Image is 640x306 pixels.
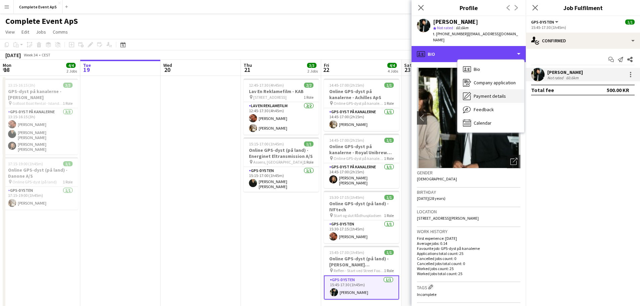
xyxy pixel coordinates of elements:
span: 1 Role [63,101,73,106]
span: t. [PHONE_NUMBER] [433,31,468,36]
span: 1/1 [384,83,394,88]
app-job-card: 15:30-17:15 (1h45m)1/1Online GPS-dyst (på land) - IVFtech Start og slut Rådhuspladsen1 RoleGPS-dy... [324,191,399,243]
span: 1 Role [384,101,394,106]
h3: Online GPS-dyst (på land) - [PERSON_NAME] [PERSON_NAME] [324,256,399,268]
span: [DATE] (28 years) [417,196,445,201]
h3: Gender [417,170,520,176]
span: 1/1 [625,19,635,25]
span: Comms [53,29,68,35]
a: View [3,28,17,36]
div: Bio [412,46,526,62]
span: Calendar [474,120,492,126]
h3: GPS-dyst på kanalerne - [PERSON_NAME] [3,88,78,100]
span: [DEMOGRAPHIC_DATA] [417,176,457,181]
span: 17:15-19:00 (1h45m) [8,161,43,166]
span: 22 [323,66,329,74]
span: 13:15-16:15 (3h) [8,83,35,88]
img: Crew avatar or photo [417,68,520,168]
span: 1/1 [304,141,313,146]
span: 23 [403,66,412,74]
h3: Online GPS-dyst (på land) - Energinet Eltransmission A/S [244,147,319,159]
span: GoBoat Boat Rental - Islands [GEOGRAPHIC_DATA], [GEOGRAPHIC_DATA], [GEOGRAPHIC_DATA], [GEOGRAPHIC... [12,101,63,106]
span: Start og slut Rådhuspladsen [334,213,381,218]
div: 4 Jobs [388,69,398,74]
div: [PERSON_NAME] [433,19,478,25]
p: Applications total count: 25 [417,251,520,256]
span: Assens, [GEOGRAPHIC_DATA] [253,160,304,165]
h3: Lav En Reklamefilm - KAB [244,88,319,94]
span: 20 [162,66,172,74]
span: Thu [244,62,252,68]
p: Average jobs: 0.14 [417,241,520,246]
p: Worked jobs count: 25 [417,266,520,271]
app-job-card: 12:45-17:30 (4h45m)2/2Lav En Reklamefilm - KAB [STREET_ADDRESS]1 RoleLav En Reklamefilm2/212:45-1... [244,79,319,135]
span: 2/2 [304,83,313,88]
span: Tue [83,62,91,68]
div: Total fee [531,87,554,93]
span: View [5,29,15,35]
div: 15:45-17:30 (1h45m)1/1Online GPS-dyst (på land) - [PERSON_NAME] [PERSON_NAME] Reffen - Start ved ... [324,246,399,300]
span: Online GPS-dyst på kanalerne [334,101,384,106]
app-job-card: 13:15-16:15 (3h)3/3GPS-dyst på kanalerne - [PERSON_NAME] GoBoat Boat Rental - Islands [GEOGRAPHIC... [3,79,78,155]
app-card-role: GPS-dysten1/115:15-17:00 (1h45m)[PERSON_NAME] [PERSON_NAME] [244,167,319,192]
span: 1 Role [384,268,394,273]
app-job-card: 14:45-17:00 (2h15m)1/1Online GPS-dyst på kanalerne - Royal Unibrew A/S Online GPS-dyst på kanaler... [324,134,399,188]
span: 1 Role [304,95,313,100]
app-card-role: GPS-dysten1/115:45-17:30 (1h45m)[PERSON_NAME] [324,275,399,300]
span: 1 Role [384,213,394,218]
h3: Online GPS-dyst på kanalerne - Achilles ApS [324,88,399,100]
app-card-role: GPS-dyst på kanalerne3/313:15-16:15 (3h)[PERSON_NAME][PERSON_NAME] [PERSON_NAME][PERSON_NAME] [PE... [3,108,78,155]
p: Worked jobs total count: 25 [417,271,520,276]
app-job-card: 15:15-17:00 (1h45m)1/1Online GPS-dyst (på land) - Energinet Eltransmission A/S Assens, [GEOGRAPHI... [244,137,319,192]
span: 60.6km [455,25,470,30]
div: 500.00 KR [607,87,629,93]
span: 19 [82,66,91,74]
span: Mon [3,62,11,68]
span: Company application [474,80,516,86]
span: 15:45-17:30 (1h45m) [329,250,364,255]
h3: Online GPS-dyst (på land) - IVFtech [324,201,399,213]
button: GPS-dysten [531,19,559,25]
a: Jobs [33,28,49,36]
div: Bio [458,62,524,76]
app-job-card: 14:45-17:00 (2h15m)1/1Online GPS-dyst på kanalerne - Achilles ApS Online GPS-dyst på kanalerne1 R... [324,79,399,131]
button: Complete Event ApS [14,0,62,13]
div: Feedback [458,103,524,116]
h3: Work history [417,228,520,234]
h1: Complete Event ApS [5,16,78,26]
span: 14:45-17:00 (2h15m) [329,83,364,88]
span: Payment details [474,93,506,99]
app-card-role: Lav En Reklamefilm2/212:45-17:30 (4h45m)[PERSON_NAME][PERSON_NAME] [244,102,319,135]
app-card-role: GPS-dyst på kanalerne1/114:45-17:00 (2h15m)[PERSON_NAME] [PERSON_NAME] [324,163,399,188]
span: 12:45-17:30 (4h45m) [249,83,284,88]
span: 1/1 [384,250,394,255]
div: 2 Jobs [67,69,77,74]
span: [STREET_ADDRESS] [253,95,287,100]
span: 15:30-17:15 (1h45m) [329,195,364,200]
div: 15:45-17:30 (1h45m) [531,25,635,30]
p: Incomplete [417,292,520,297]
span: 21 [243,66,252,74]
span: Jobs [36,29,46,35]
p: Cancelled jobs total count: 0 [417,261,520,266]
app-card-role: GPS-dysten1/115:30-17:15 (1h45m)[PERSON_NAME] [324,220,399,243]
span: Online GPS-dyst på kanalerne [334,156,384,161]
div: Calendar [458,116,524,130]
app-job-card: 17:15-19:00 (1h45m)1/1Online GPS-dyst (på land) - Danone A/S Online GPS-dyst (på land)1 RoleGPS-d... [3,157,78,210]
p: Cancelled jobs count: 0 [417,256,520,261]
span: 3/3 [63,83,73,88]
span: | [EMAIL_ADDRESS][DOMAIN_NAME] [433,31,518,42]
p: Favourite job: GPS-dyst på kanalerne [417,246,520,251]
span: Not rated [437,25,453,30]
span: Bio [474,66,480,72]
span: 14:45-17:00 (2h15m) [329,138,364,143]
div: CEST [42,52,50,57]
span: Online GPS-dyst (på land) [12,179,57,184]
div: [DATE] [5,52,21,58]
